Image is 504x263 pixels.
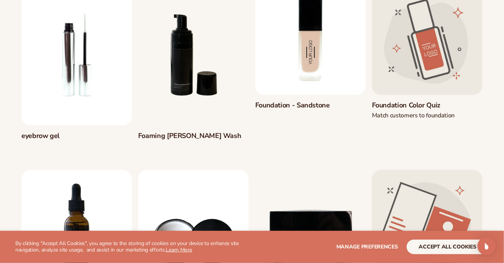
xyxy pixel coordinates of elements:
[478,237,496,255] div: Open Intercom Messenger
[255,101,366,110] a: Foundation - Sandstone
[21,131,132,140] a: eyebrow gel
[138,131,249,140] a: Foaming [PERSON_NAME] Wash
[166,246,192,253] a: Learn More
[372,101,483,110] a: Foundation Color Quiz
[15,240,243,253] p: By clicking "Accept All Cookies", you agree to the storing of cookies on your device to enhance s...
[336,240,398,254] button: Manage preferences
[336,243,398,250] span: Manage preferences
[407,240,489,254] button: accept all cookies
